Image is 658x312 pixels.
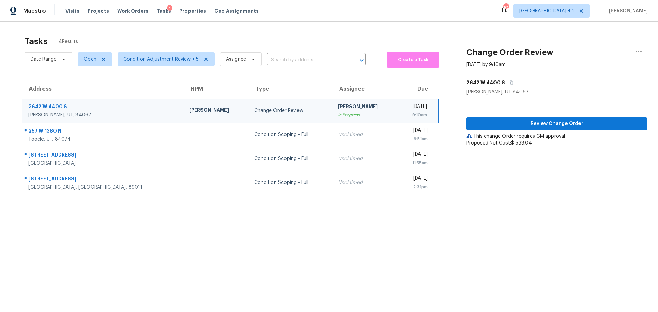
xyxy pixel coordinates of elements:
[31,56,57,63] span: Date Range
[25,38,48,45] h2: Tasks
[28,184,178,191] div: [GEOGRAPHIC_DATA], [GEOGRAPHIC_DATA], 89011
[338,112,392,118] div: In Progress
[403,175,427,184] div: [DATE]
[179,8,206,14] span: Properties
[390,56,436,64] span: Create a Task
[338,131,392,138] div: Unclaimed
[28,175,178,184] div: [STREET_ADDRESS]
[403,112,427,118] div: 9:10am
[184,79,249,99] th: HPM
[505,76,514,89] button: Copy Address
[59,38,78,45] span: 4 Results
[403,103,427,112] div: [DATE]
[466,133,647,140] div: This change Order requires GM approval
[28,127,178,136] div: 257 W 1380 N
[65,8,80,14] span: Visits
[519,8,574,14] span: [GEOGRAPHIC_DATA] + 1
[398,79,438,99] th: Due
[22,79,184,99] th: Address
[88,8,109,14] span: Projects
[28,103,178,112] div: 2642 W 4400 S
[28,136,178,143] div: Tooele, UT, 84074
[167,5,172,12] div: 1
[503,4,508,11] div: 10
[332,79,398,99] th: Assignee
[249,79,332,99] th: Type
[338,179,392,186] div: Unclaimed
[466,79,505,86] h5: 2642 W 4400 S
[267,55,346,65] input: Search by address
[403,151,427,160] div: [DATE]
[466,89,647,96] div: [PERSON_NAME], UT 84067
[214,8,259,14] span: Geo Assignments
[403,160,427,166] div: 11:55am
[466,61,506,68] div: [DATE] by 9:10am
[357,55,366,65] button: Open
[466,140,647,147] div: Proposed Net Cost: $-538.04
[403,136,427,142] div: 9:51am
[403,127,427,136] div: [DATE]
[226,56,246,63] span: Assignee
[606,8,648,14] span: [PERSON_NAME]
[28,160,178,167] div: [GEOGRAPHIC_DATA]
[189,107,243,115] div: [PERSON_NAME]
[466,117,647,130] button: Review Change Order
[338,103,392,112] div: [PERSON_NAME]
[157,9,171,13] span: Tasks
[338,155,392,162] div: Unclaimed
[23,8,46,14] span: Maestro
[466,49,553,56] h2: Change Order Review
[28,112,178,118] div: [PERSON_NAME], UT, 84067
[117,8,148,14] span: Work Orders
[254,155,327,162] div: Condition Scoping - Full
[254,179,327,186] div: Condition Scoping - Full
[28,151,178,160] div: [STREET_ADDRESS]
[387,52,439,68] button: Create a Task
[254,131,327,138] div: Condition Scoping - Full
[472,120,642,128] span: Review Change Order
[84,56,96,63] span: Open
[403,184,427,190] div: 2:31pm
[254,107,327,114] div: Change Order Review
[123,56,199,63] span: Condition Adjustment Review + 5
